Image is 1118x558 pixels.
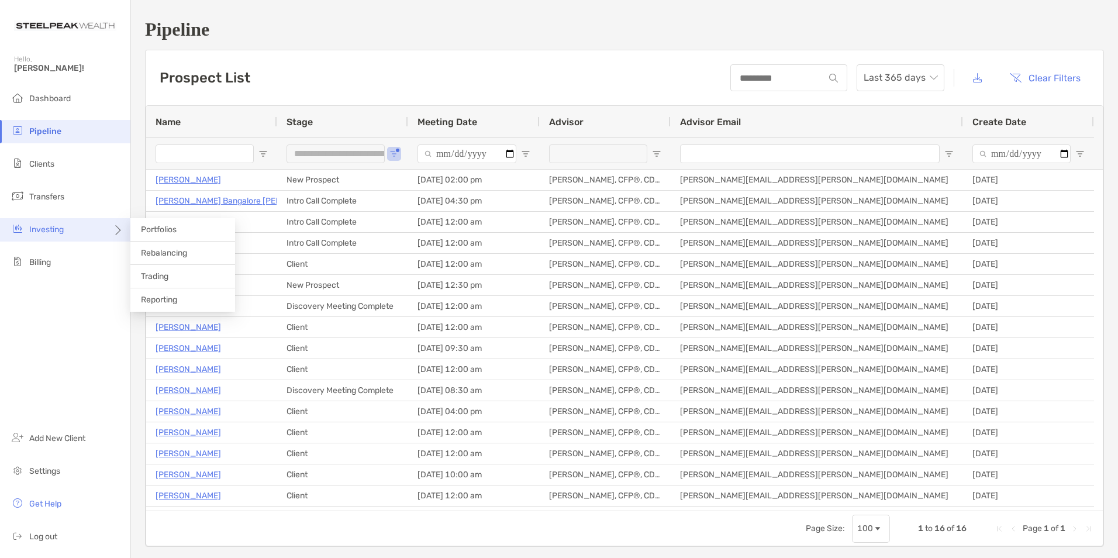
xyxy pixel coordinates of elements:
span: Investing [29,225,64,235]
div: [DATE] [963,191,1094,211]
span: 16 [956,523,967,533]
div: [PERSON_NAME][EMAIL_ADDRESS][PERSON_NAME][DOMAIN_NAME] [671,401,963,422]
div: [DATE] [963,170,1094,190]
a: [PERSON_NAME] [156,446,221,461]
input: Meeting Date Filter Input [417,144,516,163]
span: Stage [287,116,313,128]
div: [PERSON_NAME], CFP®, CDFA® [540,275,671,295]
div: [DATE] [963,443,1094,464]
div: [PERSON_NAME][EMAIL_ADDRESS][PERSON_NAME][DOMAIN_NAME] [671,422,963,443]
img: investing icon [11,222,25,236]
div: [DATE] [963,464,1094,485]
div: Previous Page [1009,524,1018,533]
div: [PERSON_NAME][EMAIL_ADDRESS][PERSON_NAME][DOMAIN_NAME] [671,191,963,211]
div: [PERSON_NAME][EMAIL_ADDRESS][PERSON_NAME][DOMAIN_NAME] [671,296,963,316]
div: [DATE] [963,338,1094,359]
div: [DATE] 12:00 am [408,212,540,232]
div: Intro Call Complete [277,233,408,253]
span: Add New Client [29,433,85,443]
div: [PERSON_NAME], CFP®, CDFA® [540,170,671,190]
span: Clients [29,159,54,169]
button: Open Filter Menu [521,149,530,159]
button: Open Filter Menu [389,149,399,159]
span: Pipeline [29,126,61,136]
p: [PERSON_NAME] [156,488,221,503]
div: [DATE] 02:00 pm [408,170,540,190]
div: Client [277,485,408,506]
img: Zoe Logo [14,5,116,47]
span: to [925,523,933,533]
span: Page [1023,523,1042,533]
span: Log out [29,532,57,542]
div: Client [277,338,408,359]
div: [DATE] [963,233,1094,253]
div: [DATE] [963,485,1094,506]
div: [DATE] 09:30 am [408,338,540,359]
a: [PERSON_NAME] Bangalore [PERSON_NAME] [156,194,328,208]
div: [DATE] [963,359,1094,380]
div: Page Size: [806,523,845,533]
div: [PERSON_NAME], CFP®, CDFA® [540,191,671,211]
div: [DATE] [963,275,1094,295]
span: Dashboard [29,94,71,104]
div: [DATE] 08:30 am [408,380,540,401]
span: Trading [141,271,168,281]
a: [PERSON_NAME] [156,341,221,356]
a: [PERSON_NAME] [156,173,221,187]
span: Create Date [972,116,1026,128]
p: [PERSON_NAME] [156,320,221,335]
div: [PERSON_NAME], CFP®, CDFA® [540,254,671,274]
div: Client [277,464,408,485]
div: [DATE] 12:00 am [408,296,540,316]
p: [PERSON_NAME] [156,362,221,377]
span: Portfolios [141,225,177,235]
button: Open Filter Menu [1075,149,1085,159]
div: Client [277,422,408,443]
div: [PERSON_NAME], CFP®, CDFA® [540,296,671,316]
div: [PERSON_NAME][EMAIL_ADDRESS][PERSON_NAME][DOMAIN_NAME] [671,359,963,380]
div: Client [277,401,408,422]
span: Reporting [141,295,177,305]
input: Advisor Email Filter Input [680,144,940,163]
div: [PERSON_NAME], CFP®, CDFA® [540,317,671,337]
div: Client [277,443,408,464]
p: [PERSON_NAME] [156,404,221,419]
span: [PERSON_NAME]! [14,63,123,73]
span: of [947,523,954,533]
span: Advisor [549,116,584,128]
div: Client [277,254,408,274]
button: Open Filter Menu [652,149,661,159]
div: [PERSON_NAME][EMAIL_ADDRESS][PERSON_NAME][DOMAIN_NAME] [671,317,963,337]
div: [PERSON_NAME][EMAIL_ADDRESS][PERSON_NAME][DOMAIN_NAME] [671,170,963,190]
div: Intro Call Complete [277,191,408,211]
div: [DATE] 12:30 pm [408,275,540,295]
div: [PERSON_NAME], CFP®, CDFA® [540,212,671,232]
div: [DATE] 12:00 am [408,422,540,443]
img: input icon [829,74,838,82]
div: [PERSON_NAME], CFP®, CDFA® [540,485,671,506]
div: [DATE] [963,380,1094,401]
div: 100 [857,523,873,533]
div: [DATE] 04:00 pm [408,401,540,422]
div: [DATE] 10:00 am [408,464,540,485]
div: [PERSON_NAME][EMAIL_ADDRESS][PERSON_NAME][DOMAIN_NAME] [671,212,963,232]
button: Open Filter Menu [944,149,954,159]
div: First Page [995,524,1004,533]
img: billing icon [11,254,25,268]
button: Open Filter Menu [258,149,268,159]
div: [PERSON_NAME], CFP®, CDFA® [540,233,671,253]
div: [PERSON_NAME], CFP®, CDFA® [540,338,671,359]
div: [DATE] [963,422,1094,443]
a: [PERSON_NAME] [156,425,221,440]
div: [DATE] 12:00 am [408,443,540,464]
div: Discovery Meeting Complete [277,296,408,316]
input: Name Filter Input [156,144,254,163]
span: Name [156,116,181,128]
span: Advisor Email [680,116,741,128]
div: Client [277,359,408,380]
img: clients icon [11,156,25,170]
